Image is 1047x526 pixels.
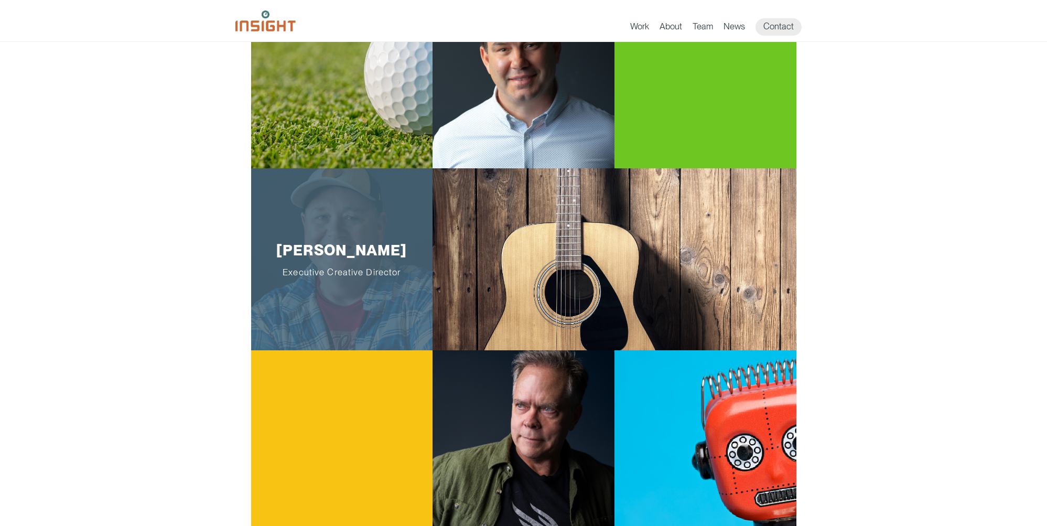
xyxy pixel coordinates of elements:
a: About [660,21,682,36]
a: News [724,21,745,36]
span: Executive Creative Director [267,267,416,277]
a: Contact [755,18,802,36]
p: [PERSON_NAME] [267,241,416,277]
a: Work [630,21,649,36]
img: Insight Marketing Design [235,10,296,31]
nav: primary navigation menu [630,18,812,36]
a: Team [693,21,713,36]
a: Whit Thompson [PERSON_NAME]Executive Creative Director [251,168,796,350]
